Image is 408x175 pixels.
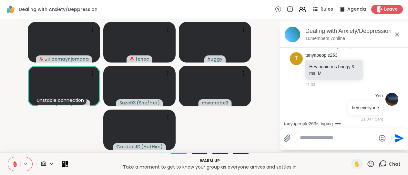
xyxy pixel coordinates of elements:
a: tanyapeople263 [305,52,338,59]
img: https://sharewell-space-live.sfo3.digitaloceanspaces.com/user-generated/cc53d73c-f7ba-4d17-84b6-4... [385,93,398,106]
span: audio-muted [130,57,134,61]
textarea: Type your message [300,135,375,141]
span: ( He/Him ) [141,143,163,150]
span: Chat [389,161,400,167]
img: ShareWell Logomark [5,4,16,15]
span: huggy [208,56,222,62]
p: hey everyone [352,104,379,111]
span: mwanabe3 [202,100,229,106]
span: fenec [136,56,149,62]
span: Leave [384,6,398,13]
span: ✋ [354,160,360,168]
span: 21:03 [305,82,315,88]
p: Take a moment to get to know your group as everyone arrives and settles in [72,164,347,170]
span: ( She/Her ) [137,100,160,106]
span: Rules [321,6,333,13]
span: GordonJD [116,143,140,150]
span: Dealing with Anxiety/Deppression [19,6,97,13]
button: Send [392,131,406,145]
span: Sent [375,116,383,122]
span: demaynjomana [51,56,89,62]
span: Agenda [347,6,366,13]
div: tanyapeople263 is typing [284,121,333,127]
span: • [372,116,373,122]
span: t [295,54,298,63]
button: Emoji picker [378,134,386,142]
span: 21:04 [361,116,371,122]
span: audio-muted [39,57,44,61]
div: Unstable connection [34,96,87,105]
p: Warm up [72,158,347,164]
span: Suze03 [119,100,136,106]
p: Hey again ms.huggy & ms. M [309,63,359,76]
div: Dealing with Anxiety/Deppression , [DATE] [305,27,403,35]
img: Dealing with Anxiety/Deppression , Sep 15 [285,27,300,42]
h4: You [375,93,383,99]
p: 10 members, 7 online [305,35,345,42]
